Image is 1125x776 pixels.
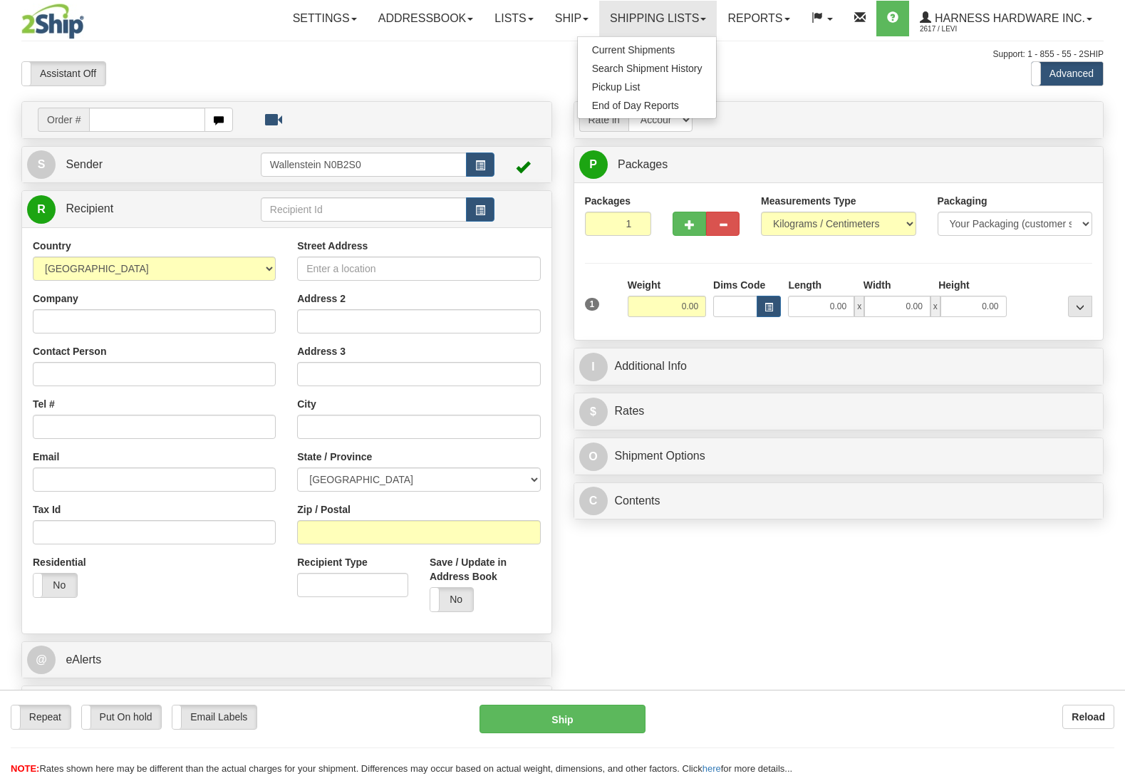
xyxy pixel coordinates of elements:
[27,646,546,675] a: @ eAlerts
[592,44,675,56] span: Current Shipments
[430,555,541,584] label: Save / Update in Address Book
[66,202,113,214] span: Recipient
[1032,62,1103,86] label: Advanced
[585,194,631,208] label: Packages
[854,296,864,317] span: x
[761,194,856,208] label: Measurements Type
[618,158,668,170] span: Packages
[33,555,86,569] label: Residential
[297,239,368,253] label: Street Address
[27,646,56,674] span: @
[628,278,660,292] label: Weight
[484,1,544,36] a: Lists
[579,353,608,381] span: I
[578,41,717,59] a: Current Shipments
[579,352,1099,381] a: IAdditional Info
[261,197,467,222] input: Recipient Id
[33,502,61,517] label: Tax Id
[579,150,608,179] span: P
[479,705,646,733] button: Ship
[1072,711,1105,723] b: Reload
[579,150,1099,180] a: P Packages
[261,152,467,177] input: Sender Id
[172,705,256,729] label: Email Labels
[1068,296,1092,317] div: ...
[430,588,474,611] label: No
[592,100,679,111] span: End of Day Reports
[930,296,940,317] span: x
[27,195,56,224] span: R
[544,1,599,36] a: Ship
[1062,705,1114,729] button: Reload
[33,291,78,306] label: Company
[579,397,1099,426] a: $Rates
[66,653,101,666] span: eAlerts
[713,278,765,292] label: Dims Code
[66,158,103,170] span: Sender
[27,150,56,179] span: S
[38,108,89,132] span: Order #
[297,257,540,281] input: Enter a location
[592,63,703,74] span: Search Shipment History
[788,278,821,292] label: Length
[592,81,641,93] span: Pickup List
[920,22,1027,36] span: 2617 / Levi
[579,443,608,471] span: O
[864,278,891,292] label: Width
[579,108,628,132] span: Rate in
[22,62,105,86] label: Assistant Off
[297,502,351,517] label: Zip / Postal
[578,59,717,78] a: Search Shipment History
[578,96,717,115] a: End of Day Reports
[297,397,316,411] label: City
[579,487,1099,516] a: CContents
[27,150,261,180] a: S Sender
[703,763,721,774] a: here
[297,344,346,358] label: Address 3
[579,487,608,515] span: C
[297,291,346,306] label: Address 2
[585,298,600,311] span: 1
[33,450,59,464] label: Email
[27,195,234,224] a: R Recipient
[282,1,368,36] a: Settings
[599,1,717,36] a: Shipping lists
[33,239,71,253] label: Country
[21,48,1104,61] div: Support: 1 - 855 - 55 - 2SHIP
[717,1,800,36] a: Reports
[33,397,55,411] label: Tel #
[82,705,162,729] label: Put On hold
[297,555,368,569] label: Recipient Type
[11,705,71,729] label: Repeat
[21,4,84,39] img: logo2617.jpg
[368,1,484,36] a: Addressbook
[938,194,987,208] label: Packaging
[297,450,372,464] label: State / Province
[1092,315,1124,460] iframe: chat widget
[33,344,106,358] label: Contact Person
[33,574,77,597] label: No
[931,12,1085,24] span: Harness Hardware Inc.
[579,398,608,426] span: $
[11,763,39,774] span: NOTE:
[578,78,717,96] a: Pickup List
[938,278,970,292] label: Height
[579,442,1099,471] a: OShipment Options
[909,1,1103,36] a: Harness Hardware Inc. 2617 / Levi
